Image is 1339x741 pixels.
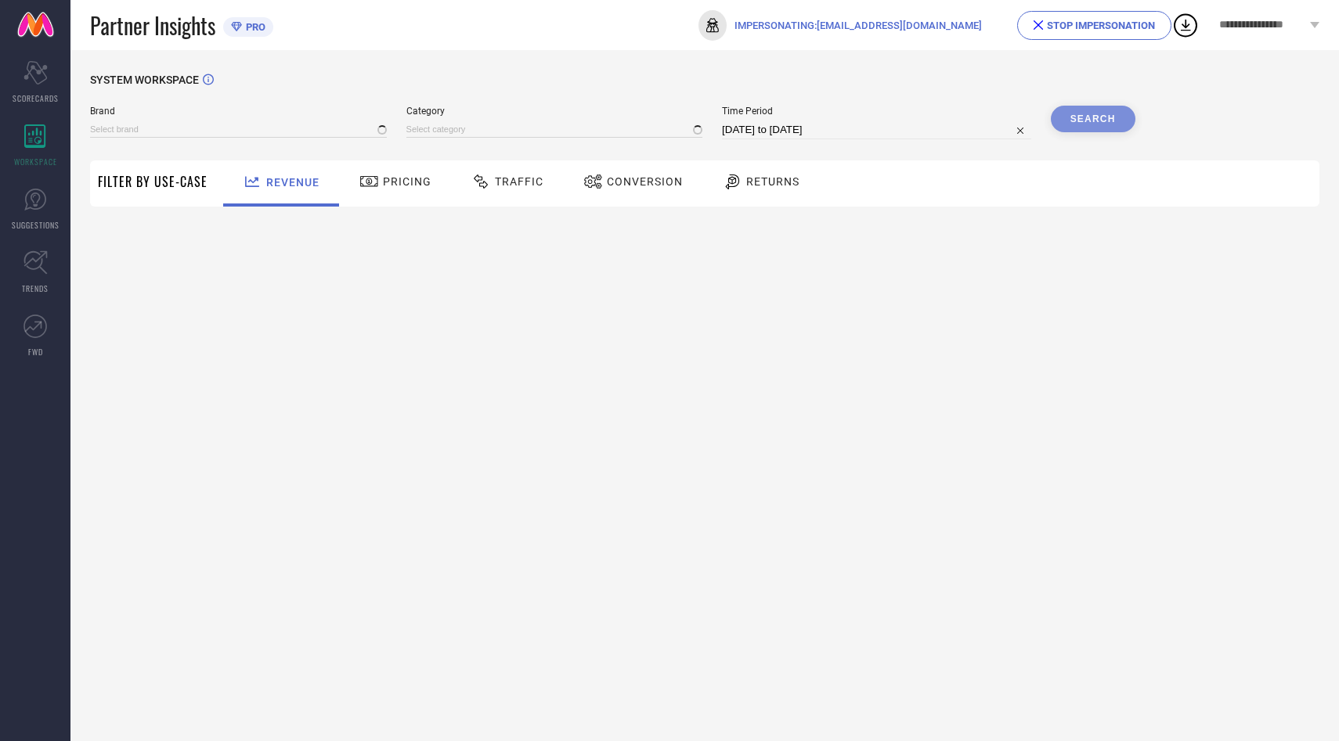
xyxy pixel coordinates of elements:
span: Category [406,106,703,117]
span: TRENDS [22,282,49,294]
span: FWD [28,346,43,358]
span: Revenue [266,176,319,189]
span: WORKSPACE [14,156,57,167]
input: Select time period [722,121,1031,139]
span: SCORECARDS [13,92,59,104]
span: SUGGESTIONS [12,219,60,231]
span: PRO [242,21,265,33]
span: Brand [90,106,387,117]
input: Select category [406,121,703,138]
span: Returns [746,175,799,188]
span: IMPERSONATING: [EMAIL_ADDRESS][DOMAIN_NAME] [734,20,982,31]
span: Filter By Use-Case [98,172,208,191]
span: Pricing [383,175,431,188]
div: STOP IMPERSONATION [1034,20,1155,31]
input: Select brand [90,121,387,138]
span: Partner Insights [90,9,215,41]
span: Traffic [495,175,543,188]
div: Open download list [1171,11,1200,39]
span: SYSTEM WORKSPACE [90,74,199,86]
span: Conversion [607,175,683,188]
span: Time Period [722,106,1031,117]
